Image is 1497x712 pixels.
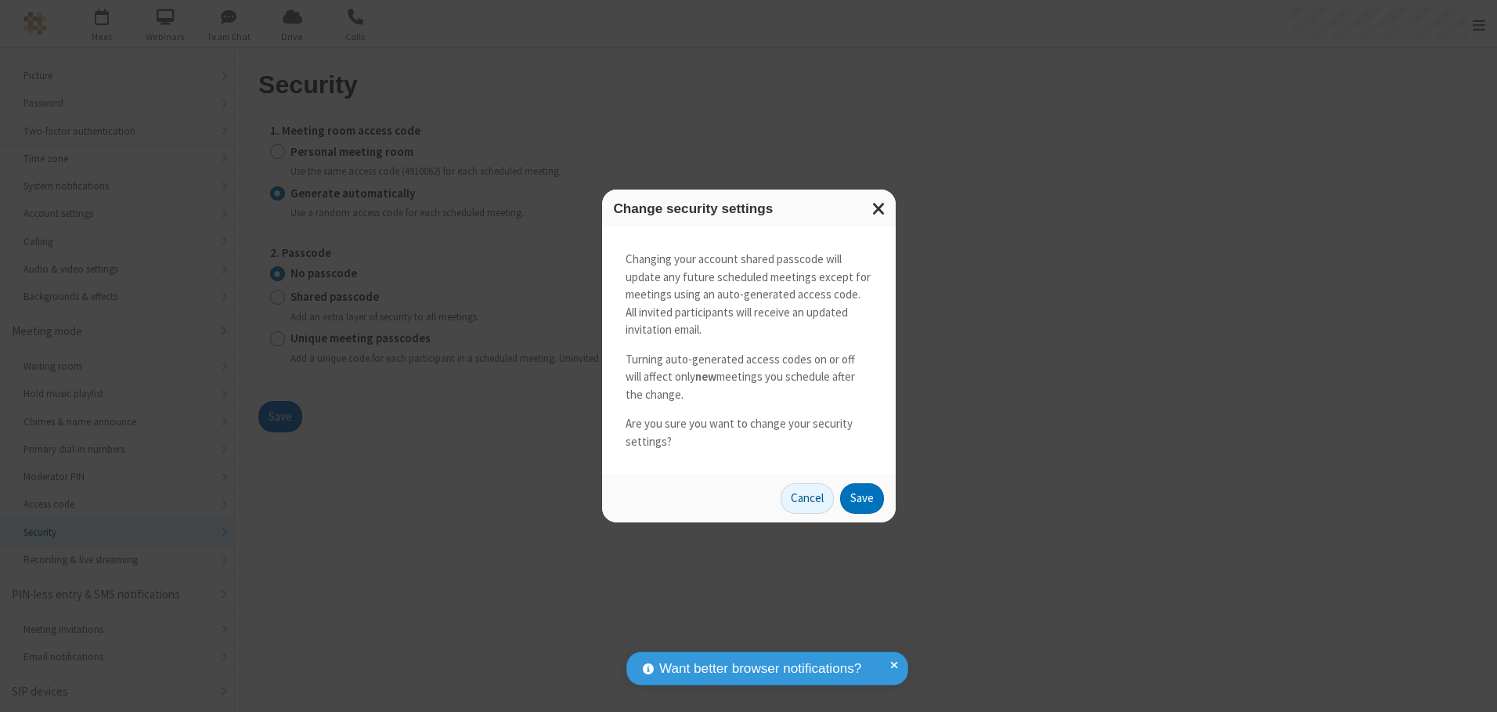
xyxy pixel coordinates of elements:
h3: Change security settings [614,201,884,216]
button: Close modal [863,190,896,228]
p: Turning auto-generated access codes on or off will affect only meetings you schedule after the ch... [626,351,872,404]
strong: new [695,369,716,384]
button: Cancel [781,483,834,515]
span: Want better browser notifications? [659,659,861,679]
p: Changing your account shared passcode will update any future scheduled meetings except for meetin... [626,251,872,339]
p: Are you sure you want to change your security settings? [626,415,872,450]
button: Save [840,483,884,515]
